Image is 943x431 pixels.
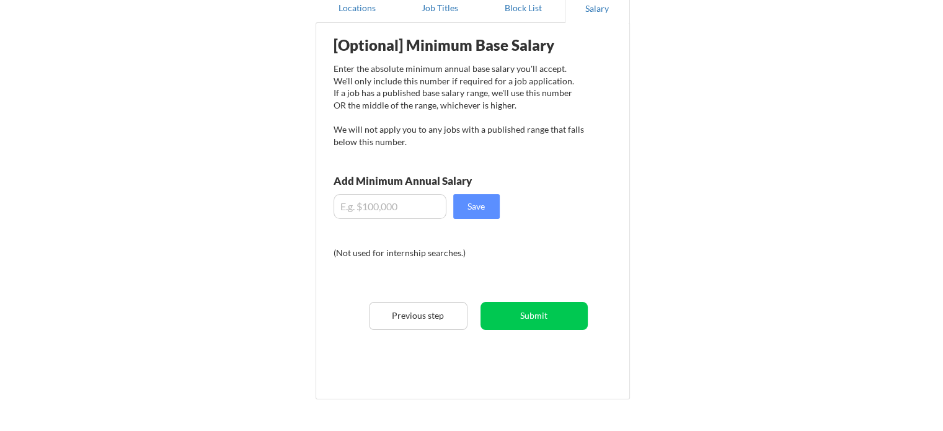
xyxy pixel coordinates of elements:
[369,302,467,330] button: Previous step
[334,194,446,219] input: E.g. $100,000
[334,63,584,148] div: Enter the absolute minimum annual base salary you'll accept. We'll only include this number if re...
[334,38,584,53] div: [Optional] Minimum Base Salary
[480,302,588,330] button: Submit
[453,194,500,219] button: Save
[334,176,527,186] div: Add Minimum Annual Salary
[334,247,502,259] div: (Not used for internship searches.)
